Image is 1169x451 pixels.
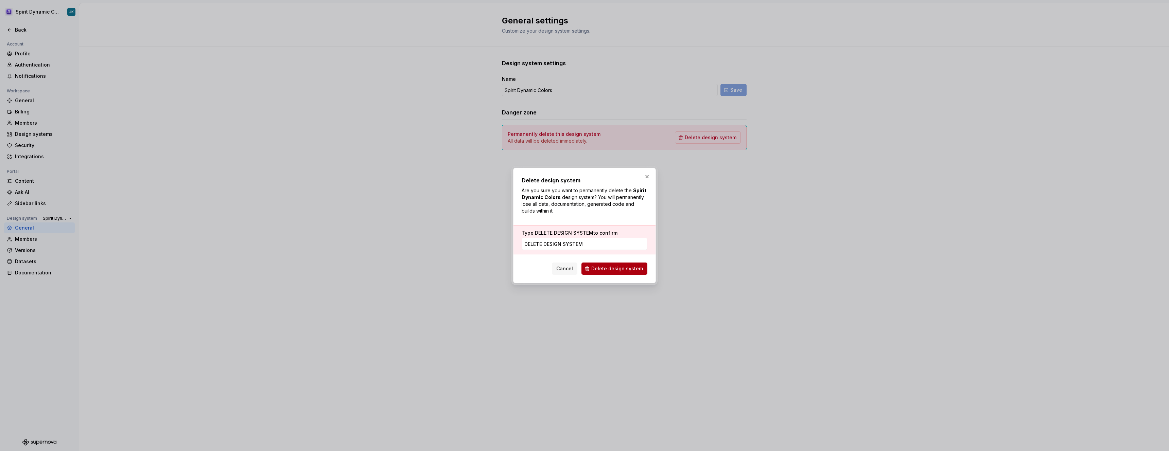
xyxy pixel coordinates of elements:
label: Type to confirm [522,230,617,236]
input: DELETE DESIGN SYSTEM [522,238,647,250]
span: DELETE DESIGN SYSTEM [535,230,593,236]
button: Cancel [552,263,577,275]
span: Cancel [556,265,573,272]
h2: Delete design system [522,176,647,184]
button: Delete design system [581,263,647,275]
p: Are you sure you want to permanently delete the design system? You will permanently lose all data... [522,187,647,214]
span: Delete design system [591,265,643,272]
